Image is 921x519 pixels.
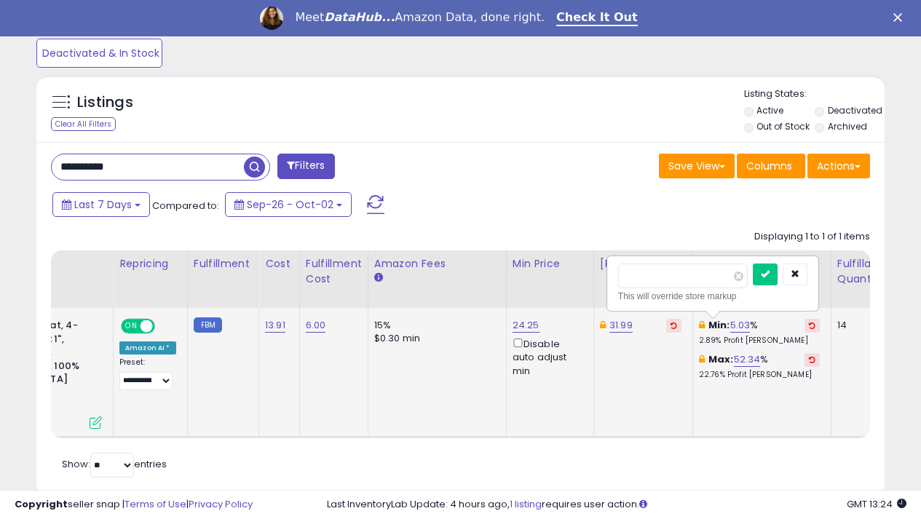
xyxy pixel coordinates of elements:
[36,39,162,68] button: Deactivated & In Stock
[119,357,176,390] div: Preset:
[295,10,545,25] div: Meet Amazon Data, done right.
[225,192,352,217] button: Sep-26 - Oct-02
[744,87,885,101] p: Listing States:
[746,159,792,173] span: Columns
[699,319,820,346] div: %
[699,353,820,380] div: %
[374,319,495,332] div: 15%
[77,92,133,113] h5: Listings
[893,13,908,22] div: Close
[62,457,167,471] span: Show: entries
[15,498,253,512] div: seller snap | |
[609,318,633,333] a: 31.99
[510,497,542,511] a: 1 listing
[837,256,888,287] div: Fulfillable Quantity
[692,250,831,308] th: The percentage added to the cost of goods (COGS) that forms the calculator for Min & Max prices.
[756,104,783,116] label: Active
[737,154,805,178] button: Columns
[708,352,734,366] b: Max:
[247,197,333,212] span: Sep-26 - Oct-02
[374,256,500,272] div: Amazon Fees
[306,256,362,287] div: Fulfillment Cost
[260,7,283,30] img: Profile image for Georgie
[327,498,906,512] div: Last InventoryLab Update: 4 hours ago, requires user action.
[324,10,395,24] i: DataHub...
[15,497,68,511] strong: Copyright
[699,256,825,272] div: Markup on Cost
[699,370,820,380] p: 22.76% Profit [PERSON_NAME]
[754,230,870,244] div: Displaying 1 to 1 of 1 items
[119,341,176,354] div: Amazon AI *
[847,497,906,511] span: 2025-10-10 13:24 GMT
[374,332,495,345] div: $0.30 min
[189,497,253,511] a: Privacy Policy
[122,320,141,333] span: ON
[837,319,882,332] div: 14
[708,318,730,332] b: Min:
[659,154,735,178] button: Save View
[828,104,882,116] label: Deactivated
[52,192,150,217] button: Last 7 Days
[374,272,383,285] small: Amazon Fees.
[265,318,285,333] a: 13.91
[756,120,810,132] label: Out of Stock
[194,256,253,272] div: Fulfillment
[734,352,761,367] a: 52.34
[730,318,751,333] a: 5.03
[807,154,870,178] button: Actions
[265,256,293,272] div: Cost
[513,256,588,272] div: Min Price
[124,497,186,511] a: Terms of Use
[153,320,176,333] span: OFF
[306,318,326,333] a: 6.00
[828,120,867,132] label: Archived
[74,197,132,212] span: Last 7 Days
[152,199,219,213] span: Compared to:
[513,318,539,333] a: 24.25
[51,117,116,131] div: Clear All Filters
[513,336,582,378] div: Disable auto adjust min
[699,336,820,346] p: 2.89% Profit [PERSON_NAME]
[277,154,334,179] button: Filters
[618,289,807,304] div: This will override store markup
[119,256,181,272] div: Repricing
[600,256,687,272] div: [PERSON_NAME]
[194,317,222,333] small: FBM
[556,10,638,26] a: Check It Out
